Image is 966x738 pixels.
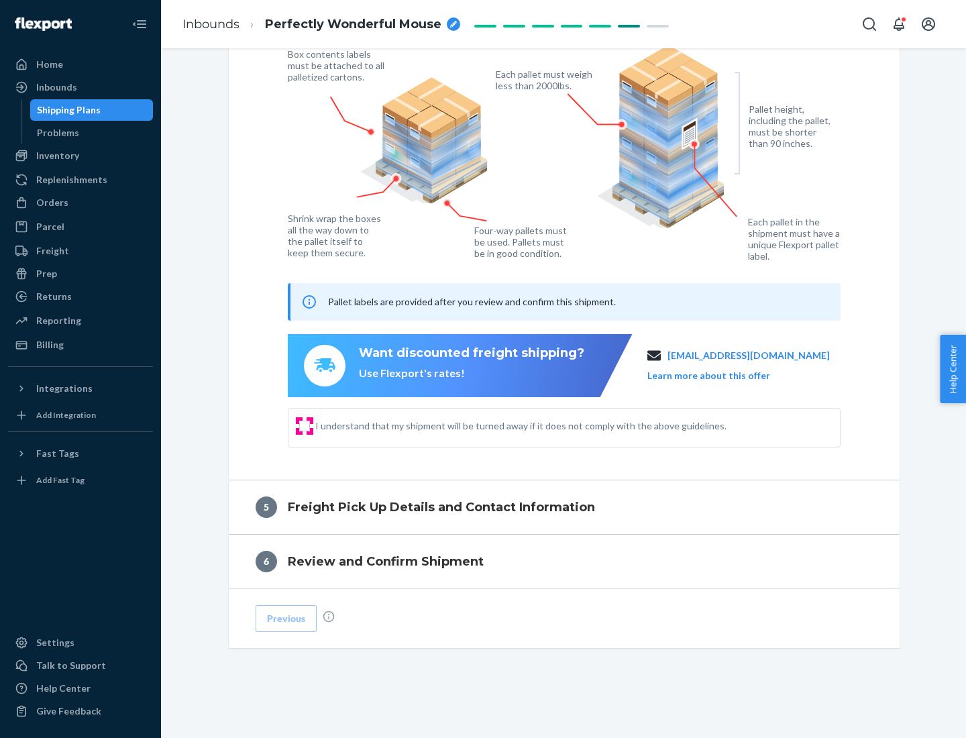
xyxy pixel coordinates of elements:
[359,345,584,362] div: Want discounted freight shipping?
[36,196,68,209] div: Orders
[182,17,239,32] a: Inbounds
[30,122,154,144] a: Problems
[36,382,93,395] div: Integrations
[36,474,85,486] div: Add Fast Tag
[256,496,277,518] div: 5
[8,470,153,491] a: Add Fast Tag
[8,632,153,653] a: Settings
[8,54,153,75] a: Home
[126,11,153,38] button: Close Navigation
[36,636,74,649] div: Settings
[229,480,900,534] button: 5Freight Pick Up Details and Contact Information
[36,58,63,71] div: Home
[8,145,153,166] a: Inventory
[749,103,837,149] figcaption: Pallet height, including the pallet, must be shorter than 90 inches.
[8,169,153,191] a: Replenishments
[36,704,101,718] div: Give Feedback
[328,296,616,307] span: Pallet labels are provided after you review and confirm this shipment.
[36,314,81,327] div: Reporting
[288,553,484,570] h4: Review and Confirm Shipment
[30,99,154,121] a: Shipping Plans
[36,659,106,672] div: Talk to Support
[36,149,79,162] div: Inventory
[885,11,912,38] button: Open notifications
[8,655,153,676] a: Talk to Support
[748,216,849,262] figcaption: Each pallet in the shipment must have a unique Flexport pallet label.
[36,81,77,94] div: Inbounds
[8,443,153,464] button: Fast Tags
[37,126,79,140] div: Problems
[359,366,584,381] div: Use Flexport's rates!
[36,244,69,258] div: Freight
[36,220,64,233] div: Parcel
[288,213,384,258] figcaption: Shrink wrap the boxes all the way down to the pallet itself to keep them secure.
[172,5,471,44] ol: breadcrumbs
[36,290,72,303] div: Returns
[940,335,966,403] button: Help Center
[496,68,596,91] figcaption: Each pallet must weigh less than 2000lbs.
[299,421,310,431] input: I understand that my shipment will be turned away if it does not comply with the above guidelines.
[474,225,568,259] figcaption: Four-way pallets must be used. Pallets must be in good condition.
[15,17,72,31] img: Flexport logo
[315,419,829,433] span: I understand that my shipment will be turned away if it does not comply with the above guidelines.
[8,263,153,284] a: Prep
[36,682,91,695] div: Help Center
[8,334,153,356] a: Billing
[915,11,942,38] button: Open account menu
[36,267,57,280] div: Prep
[256,551,277,572] div: 6
[265,16,441,34] span: Perfectly Wonderful Mouse
[288,498,595,516] h4: Freight Pick Up Details and Contact Information
[8,678,153,699] a: Help Center
[229,535,900,588] button: 6Review and Confirm Shipment
[8,76,153,98] a: Inbounds
[36,409,96,421] div: Add Integration
[36,173,107,187] div: Replenishments
[36,338,64,352] div: Billing
[8,216,153,238] a: Parcel
[8,405,153,426] a: Add Integration
[36,447,79,460] div: Fast Tags
[288,48,388,83] figcaption: Box contents labels must be attached to all palletized cartons.
[8,240,153,262] a: Freight
[8,700,153,722] button: Give Feedback
[256,605,317,632] button: Previous
[856,11,883,38] button: Open Search Box
[8,310,153,331] a: Reporting
[647,369,770,382] button: Learn more about this offer
[667,349,830,362] a: [EMAIL_ADDRESS][DOMAIN_NAME]
[37,103,101,117] div: Shipping Plans
[8,286,153,307] a: Returns
[8,192,153,213] a: Orders
[8,378,153,399] button: Integrations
